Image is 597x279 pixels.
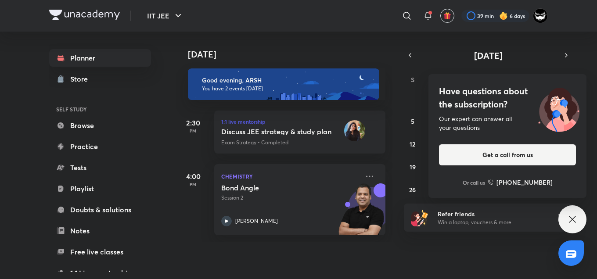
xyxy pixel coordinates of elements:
[531,85,586,132] img: ttu_illustration_new.svg
[439,144,576,165] button: Get a call from us
[409,186,416,194] abbr: October 26, 2025
[410,140,415,148] abbr: October 12, 2025
[176,171,211,182] h5: 4:00
[406,182,420,197] button: October 26, 2025
[533,8,548,23] img: ARSH Khan
[344,120,365,141] img: educator-icon
[202,76,371,84] h6: Good evening, ARSH
[443,12,451,20] img: avatar
[176,118,211,128] h5: 2:30
[176,128,211,133] p: PM
[49,222,151,240] a: Notes
[221,118,378,125] h6: 1:1 live mentorship
[49,117,151,134] a: Browse
[221,194,359,202] p: Session 2
[70,74,93,84] div: Store
[406,114,420,128] button: October 5, 2025
[463,179,485,186] p: Or call us
[49,159,151,176] a: Tests
[411,75,414,84] abbr: Sunday
[49,201,151,218] a: Doubts & solutions
[496,178,553,187] h6: [PHONE_NUMBER]
[440,9,454,23] button: avatar
[202,85,371,92] p: You have 2 events [DATE]
[49,243,151,261] a: Free live classes
[49,180,151,197] a: Playlist
[221,183,331,192] h5: Bond Angle
[49,138,151,155] a: Practice
[488,178,553,187] a: [PHONE_NUMBER]
[221,139,288,147] p: Exam Strategy • Completed
[406,160,420,174] button: October 19, 2025
[49,10,120,20] img: Company Logo
[411,209,428,226] img: referral
[439,114,576,132] div: Our expert can answer all your questions
[499,11,508,20] img: streak
[49,70,151,88] a: Store
[49,10,120,22] a: Company Logo
[188,68,379,100] img: evening
[221,171,359,182] p: Chemistry
[438,218,546,226] p: Win a laptop, vouchers & more
[49,49,151,67] a: Planner
[49,102,151,117] h6: SELF STUDY
[410,163,416,171] abbr: October 19, 2025
[176,182,211,187] p: PM
[411,117,414,125] abbr: October 5, 2025
[221,127,334,135] h6: Discuss JEE strategy & study plan • Anju
[188,49,394,60] h4: [DATE]
[416,49,560,61] button: [DATE]
[474,50,503,61] span: [DATE]
[438,209,546,218] h6: Refer friends
[406,137,420,151] button: October 12, 2025
[142,7,189,25] button: IIT JEE
[439,85,576,111] h4: Have questions about the subscription?
[235,217,278,225] p: [PERSON_NAME]
[337,183,385,244] img: unacademy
